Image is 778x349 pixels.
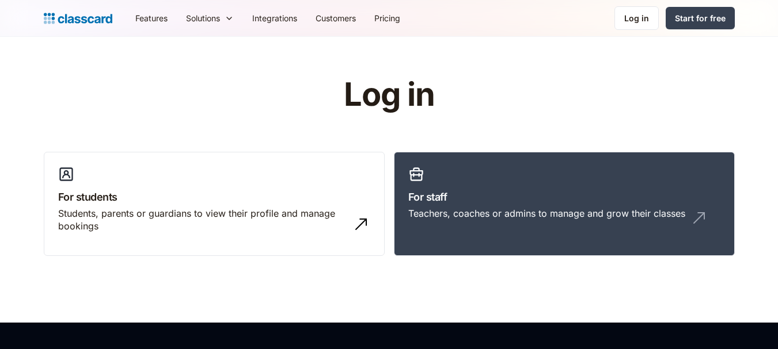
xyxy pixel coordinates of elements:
[666,7,735,29] a: Start for free
[306,5,365,31] a: Customers
[58,207,347,233] div: Students, parents or guardians to view their profile and manage bookings
[408,189,720,205] h3: For staff
[58,189,370,205] h3: For students
[408,207,685,220] div: Teachers, coaches or admins to manage and grow their classes
[614,6,659,30] a: Log in
[675,12,726,24] div: Start for free
[126,5,177,31] a: Features
[243,5,306,31] a: Integrations
[44,10,112,26] a: home
[365,5,409,31] a: Pricing
[624,12,649,24] div: Log in
[394,152,735,256] a: For staffTeachers, coaches or admins to manage and grow their classes
[206,77,572,113] h1: Log in
[177,5,243,31] div: Solutions
[186,12,220,24] div: Solutions
[44,152,385,256] a: For studentsStudents, parents or guardians to view their profile and manage bookings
